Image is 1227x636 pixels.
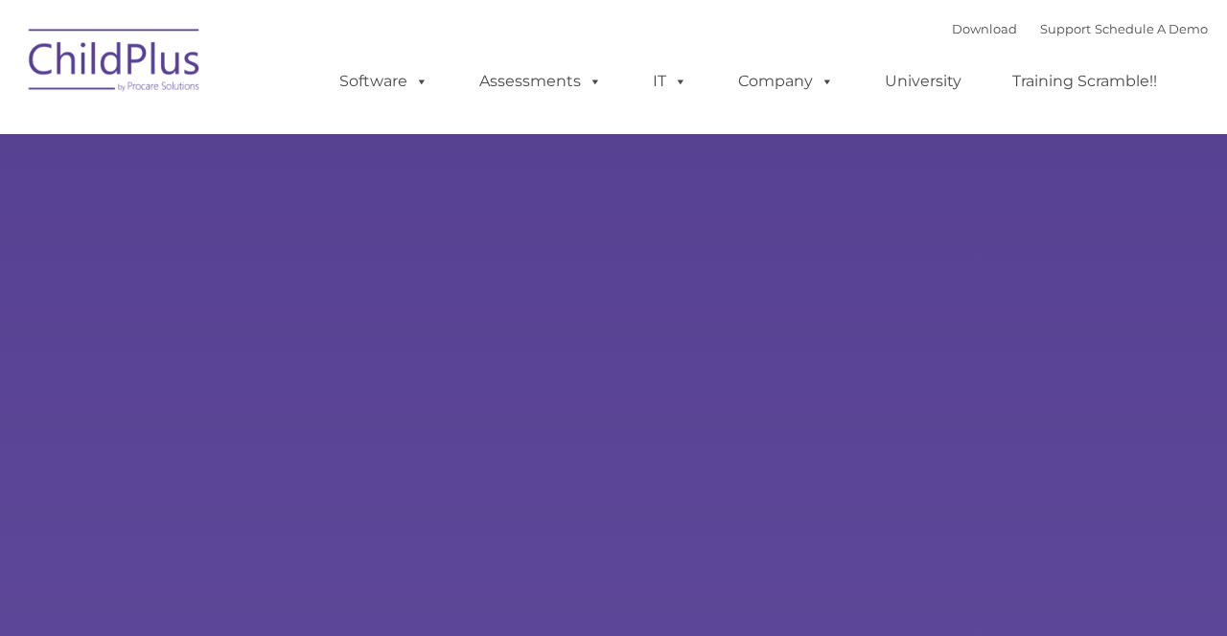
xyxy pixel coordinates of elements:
a: University [866,62,981,101]
a: Software [320,62,448,101]
a: IT [634,62,706,101]
font: | [952,21,1208,36]
a: Schedule A Demo [1095,21,1208,36]
img: ChildPlus by Procare Solutions [19,15,211,111]
a: Training Scramble!! [993,62,1176,101]
a: Assessments [460,62,621,101]
a: Company [719,62,853,101]
a: Download [952,21,1017,36]
a: Support [1040,21,1091,36]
